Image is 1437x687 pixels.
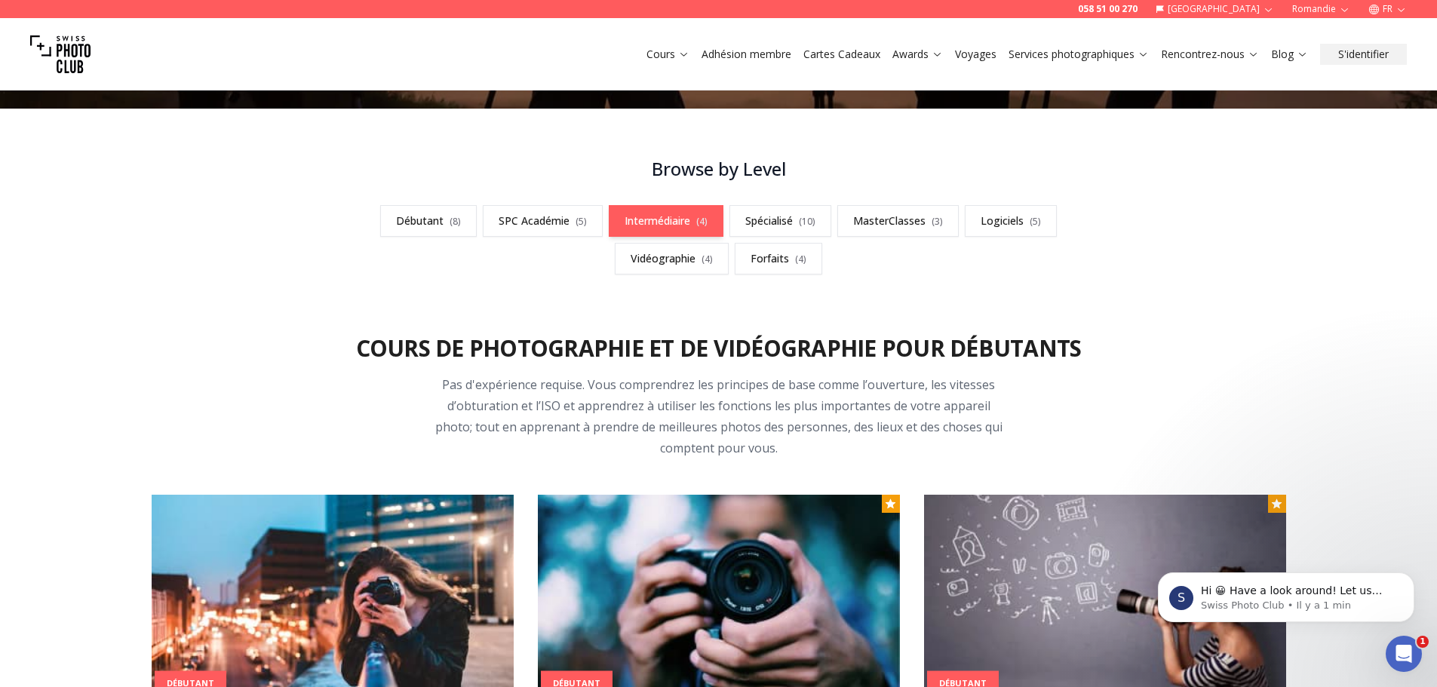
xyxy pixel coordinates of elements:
a: Cartes Cadeaux [803,47,880,62]
a: 058 51 00 270 [1078,3,1138,15]
button: Blog [1265,44,1314,65]
a: Awards [892,47,943,62]
span: ( 5 ) [576,215,587,228]
button: Rencontrez-nous [1155,44,1265,65]
a: Voyages [955,47,996,62]
a: Services photographiques [1009,47,1149,62]
span: Pas d'expérience requise. Vous comprendrez les principes de base comme l’ouverture, les vitesses ... [435,376,1003,456]
span: ( 4 ) [696,215,708,228]
span: ( 8 ) [450,215,461,228]
a: Blog [1271,47,1308,62]
a: Spécialisé(10) [729,205,831,237]
a: Logiciels(5) [965,205,1057,237]
span: 1 [1417,636,1429,648]
a: Débutant(8) [380,205,477,237]
button: Cartes Cadeaux [797,44,886,65]
button: S'identifier [1320,44,1407,65]
a: SPC Académie(5) [483,205,603,237]
a: Cours [646,47,689,62]
span: ( 3 ) [932,215,943,228]
a: Forfaits(4) [735,243,822,274]
span: ( 10 ) [799,215,815,228]
h3: Browse by Level [345,157,1093,181]
a: Vidéographie(4) [615,243,729,274]
span: ( 4 ) [702,253,713,265]
button: Awards [886,44,949,65]
a: Adhésion membre [702,47,791,62]
iframe: Intercom notifications message [1135,541,1437,646]
span: ( 5 ) [1030,215,1041,228]
h2: Cours de photographie et de vidéographie pour débutants [356,335,1082,362]
a: Rencontrez-nous [1161,47,1259,62]
button: Services photographiques [1003,44,1155,65]
a: MasterClasses(3) [837,205,959,237]
img: Swiss photo club [30,24,91,84]
button: Adhésion membre [695,44,797,65]
button: Voyages [949,44,1003,65]
span: ( 4 ) [795,253,806,265]
a: Intermédiaire(4) [609,205,723,237]
iframe: Intercom live chat [1386,636,1422,672]
button: Cours [640,44,695,65]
